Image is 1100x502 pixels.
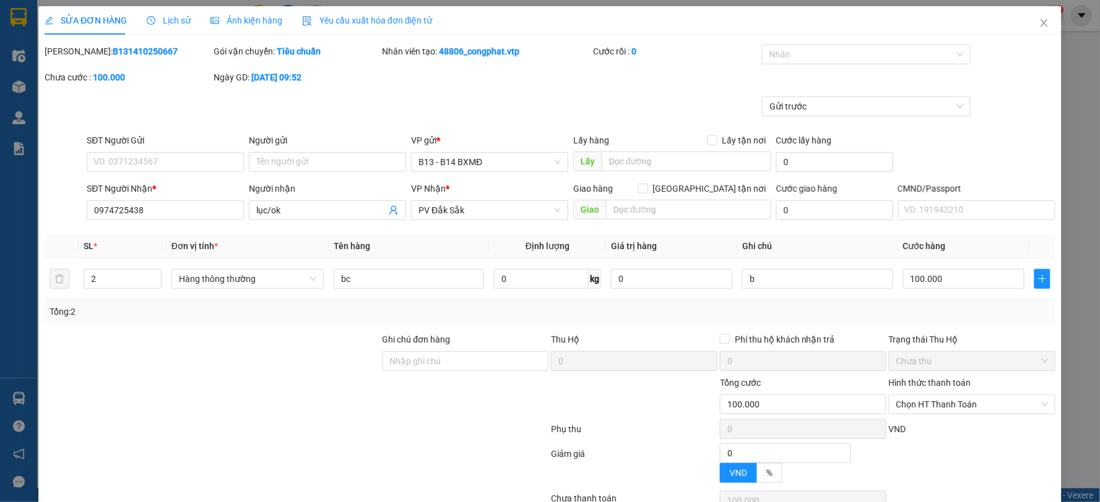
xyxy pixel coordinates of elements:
[43,74,144,83] strong: BIÊN NHẬN GỬI HÀNG HOÁ
[1027,6,1062,41] button: Close
[12,28,28,59] img: logo
[730,468,747,478] span: VND
[419,153,561,171] span: B13 - B14 BXMĐ
[179,270,316,288] span: Hàng thông thường
[898,182,1055,195] div: CMND/Passport
[45,16,53,25] span: edit
[118,56,175,65] span: 09:53:47 [DATE]
[717,134,771,147] span: Lấy tận nơi
[277,46,321,56] b: Tiêu chuẩn
[1035,274,1049,284] span: plus
[632,46,637,56] b: 0
[440,46,520,56] b: 48806_congphat.vtp
[124,87,160,93] span: PV Đắk Song
[602,151,772,171] input: Dọc đường
[1034,269,1050,289] button: plus
[383,45,591,58] div: Nhân viên tạo:
[334,269,485,289] input: VD: Bàn, Ghế
[214,45,380,58] div: Gói vận chuyển:
[45,15,127,25] span: SỬA ĐƠN HÀNG
[210,16,219,25] span: picture
[412,134,569,147] div: VP gửi
[648,182,771,195] span: [GEOGRAPHIC_DATA] tận nơi
[210,15,282,25] span: Ảnh kiện hàng
[743,269,894,289] input: Ghi Chú
[147,15,191,25] span: Lịch sử
[50,269,69,289] button: delete
[84,241,93,251] span: SL
[776,135,832,145] label: Cước lấy hàng
[87,182,244,195] div: SĐT Người Nhận
[147,16,155,25] span: clock-circle
[45,70,211,84] div: Chưa cước :
[594,45,760,58] div: Cước rồi :
[1039,18,1049,28] span: close
[574,151,602,171] span: Lấy
[50,305,425,318] div: Tổng: 2
[87,134,244,147] div: SĐT Người Gửi
[574,184,613,194] span: Giao hàng
[889,424,906,434] span: VND
[214,70,380,84] div: Ngày GD:
[171,241,218,251] span: Đơn vị tính
[776,152,893,172] input: Cước lấy hàng
[889,333,1055,346] div: Trạng thái Thu Hộ
[383,334,451,344] label: Ghi chú đơn hàng
[738,234,899,258] th: Ghi chú
[95,86,115,104] span: Nơi nhận:
[896,395,1048,414] span: Chọn HT Thanh Toán
[903,241,946,251] span: Cước hàng
[389,205,399,215] span: user-add
[113,46,178,56] b: B131410250667
[249,182,406,195] div: Người nhận
[574,135,610,145] span: Lấy hàng
[249,134,406,147] div: Người gửi
[110,46,175,56] span: B131410250669
[93,72,125,82] b: 100.000
[574,200,607,219] span: Giao
[526,241,569,251] span: Định lượng
[550,447,719,488] div: Giảm giá
[776,200,893,220] input: Cước giao hàng
[769,97,963,116] span: Gửi trước
[419,201,561,219] span: PV Đắk Sắk
[776,184,838,194] label: Cước giao hàng
[896,352,1048,370] span: Chưa thu
[45,45,211,58] div: [PERSON_NAME]:
[766,468,773,478] span: %
[251,72,301,82] b: [DATE] 09:52
[334,241,370,251] span: Tên hàng
[889,378,971,388] label: Hình thức thanh toán
[412,184,446,194] span: VP Nhận
[551,334,579,344] span: Thu Hộ
[589,269,601,289] span: kg
[302,16,312,26] img: icon
[611,241,657,251] span: Giá trị hàng
[730,333,840,346] span: Phí thu hộ khách nhận trả
[720,378,761,388] span: Tổng cước
[32,20,100,66] strong: CÔNG TY TNHH [GEOGRAPHIC_DATA] 214 QL13 - P.26 - Q.BÌNH THẠNH - TP HCM 1900888606
[607,200,772,219] input: Dọc đường
[302,15,433,25] span: Yêu cầu xuất hóa đơn điện tử
[383,351,549,371] input: Ghi chú đơn hàng
[12,86,25,104] span: Nơi gửi:
[550,422,719,444] div: Phụ thu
